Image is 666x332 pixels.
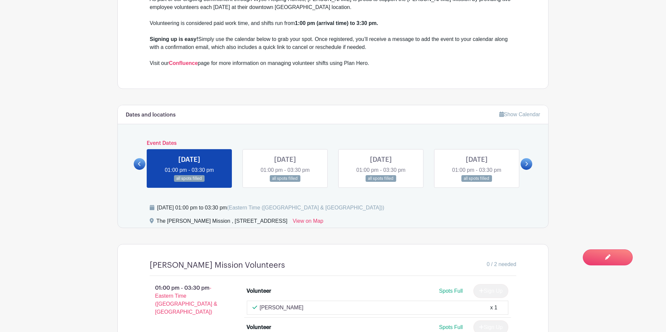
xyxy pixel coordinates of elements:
[439,324,463,330] span: Spots Full
[150,19,516,67] div: Volunteering is considered paid work time, and shifts run from Simply use the calendar below to g...
[487,260,516,268] span: 0 / 2 needed
[155,285,217,315] span: - Eastern Time ([GEOGRAPHIC_DATA] & [GEOGRAPHIC_DATA])
[169,60,198,66] a: Confluence
[157,204,384,212] div: [DATE] 01:00 pm to 03:30 pm
[139,281,236,319] p: 01:00 pm - 03:30 pm
[227,205,384,210] span: (Eastern Time ([GEOGRAPHIC_DATA] & [GEOGRAPHIC_DATA]))
[145,140,521,147] h6: Event Dates
[247,323,271,331] div: Volunteer
[247,287,271,295] div: Volunteer
[150,260,285,270] h4: [PERSON_NAME] Mission Volunteers
[260,304,304,312] p: [PERSON_NAME]
[126,112,176,118] h6: Dates and locations
[293,217,323,228] a: View on Map
[439,288,463,294] span: Spots Full
[499,112,540,117] a: Show Calendar
[150,20,378,42] strong: 1:00 pm (arrival time) to 3:30 pm. Signing up is easy!
[156,217,287,228] div: The [PERSON_NAME] Mission , [STREET_ADDRESS]
[490,304,497,312] div: x 1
